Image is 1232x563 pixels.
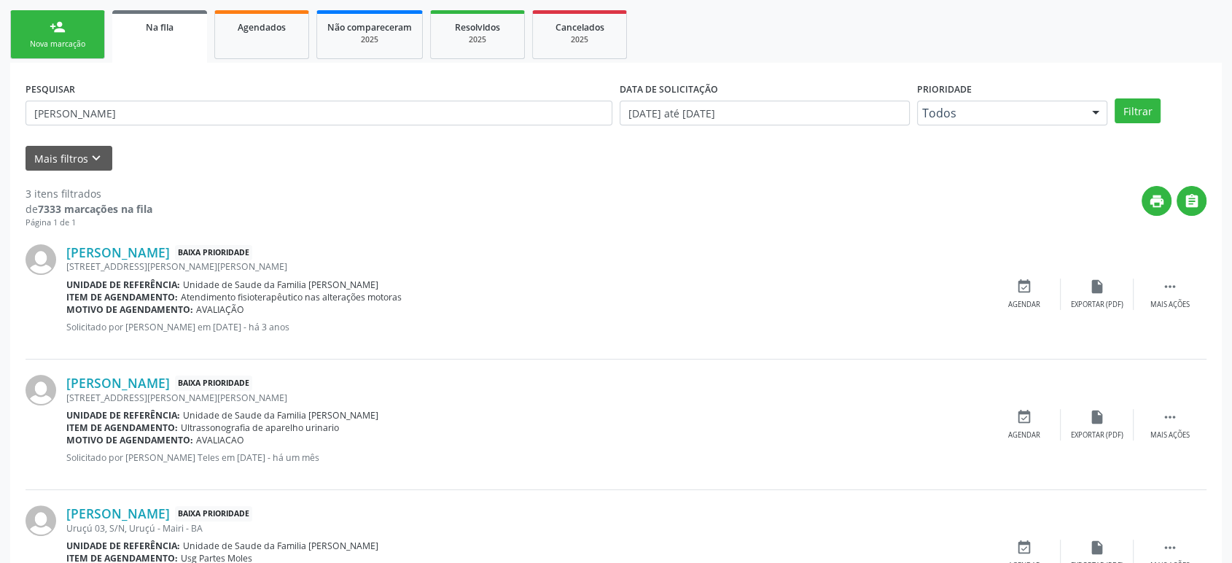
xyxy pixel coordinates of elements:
[26,101,612,125] input: Nome, CNS
[66,244,170,260] a: [PERSON_NAME]
[455,21,500,34] span: Resolvidos
[1071,430,1123,440] div: Exportar (PDF)
[1089,409,1105,425] i: insert_drive_file
[1162,279,1178,295] i: 
[66,409,180,422] b: Unidade de referência:
[66,375,170,391] a: [PERSON_NAME]
[66,522,988,535] div: Uruçú 03, S/N, Uruçú - Mairi - BA
[21,39,94,50] div: Nova marcação
[88,150,104,166] i: keyboard_arrow_down
[183,279,378,291] span: Unidade de Saude da Familia [PERSON_NAME]
[1016,279,1032,295] i: event_available
[66,422,178,434] b: Item de agendamento:
[66,303,193,316] b: Motivo de agendamento:
[175,245,252,260] span: Baixa Prioridade
[26,186,152,201] div: 3 itens filtrados
[441,34,514,45] div: 2025
[917,78,972,101] label: Prioridade
[327,34,412,45] div: 2025
[196,303,244,316] span: AVALIAÇÃO
[50,19,66,35] div: person_add
[66,321,988,333] p: Solicitado por [PERSON_NAME] em [DATE] - há 3 anos
[183,540,378,552] span: Unidade de Saude da Familia [PERSON_NAME]
[66,260,988,273] div: [STREET_ADDRESS][PERSON_NAME][PERSON_NAME]
[26,78,75,101] label: PESQUISAR
[238,21,286,34] span: Agendados
[181,422,339,434] span: Ultrassonografia de aparelho urinario
[1016,409,1032,425] i: event_available
[620,78,718,101] label: DATA DE SOLICITAÇÃO
[66,505,170,521] a: [PERSON_NAME]
[620,101,910,125] input: Selecione um intervalo
[181,291,402,303] span: Atendimento fisioterapêutico nas alterações motoras
[66,392,988,404] div: [STREET_ADDRESS][PERSON_NAME][PERSON_NAME]
[146,21,174,34] span: Na fila
[1177,186,1206,216] button: 
[38,202,152,216] strong: 7333 marcações na fila
[66,451,988,464] p: Solicitado por [PERSON_NAME] Teles em [DATE] - há um mês
[1089,279,1105,295] i: insert_drive_file
[196,434,244,446] span: AVALIACAO
[26,244,56,275] img: img
[66,279,180,291] b: Unidade de referência:
[1142,186,1171,216] button: print
[175,506,252,521] span: Baixa Prioridade
[26,146,112,171] button: Mais filtroskeyboard_arrow_down
[175,376,252,391] span: Baixa Prioridade
[555,21,604,34] span: Cancelados
[66,291,178,303] b: Item de agendamento:
[183,409,378,422] span: Unidade de Saude da Familia [PERSON_NAME]
[1149,193,1165,209] i: print
[66,540,180,552] b: Unidade de referência:
[1008,300,1040,310] div: Agendar
[1162,540,1178,556] i: 
[1071,300,1123,310] div: Exportar (PDF)
[1184,193,1200,209] i: 
[66,434,193,446] b: Motivo de agendamento:
[26,201,152,217] div: de
[922,106,1078,120] span: Todos
[1016,540,1032,556] i: event_available
[1162,409,1178,425] i: 
[543,34,616,45] div: 2025
[1150,430,1190,440] div: Mais ações
[1008,430,1040,440] div: Agendar
[26,375,56,405] img: img
[1089,540,1105,556] i: insert_drive_file
[1115,98,1161,123] button: Filtrar
[1150,300,1190,310] div: Mais ações
[26,217,152,229] div: Página 1 de 1
[327,21,412,34] span: Não compareceram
